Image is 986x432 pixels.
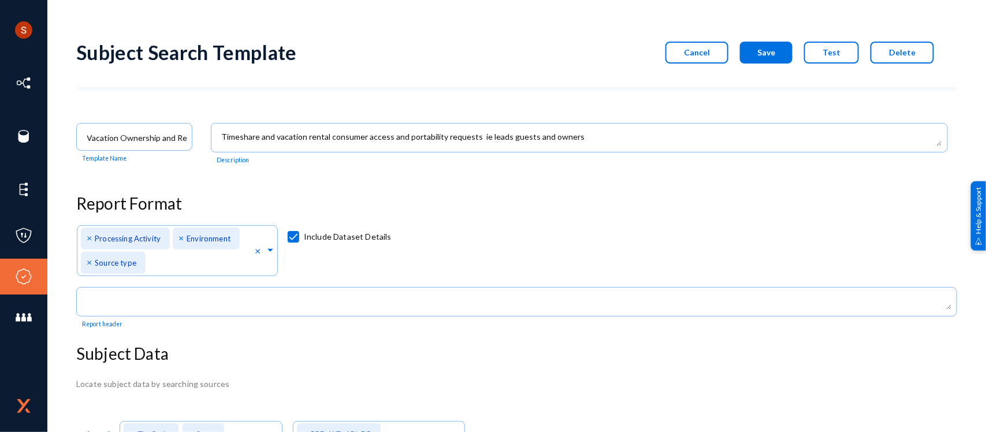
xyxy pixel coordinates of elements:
[178,232,187,243] span: ×
[217,157,250,164] mat-hint: Description
[971,181,986,251] div: Help & Support
[87,133,187,143] input: Name
[304,228,392,245] span: Include Dataset Details
[740,42,792,64] button: Save
[95,258,136,267] span: Source type
[87,256,95,267] span: ×
[83,321,123,328] mat-hint: Report header
[889,47,916,57] span: Delete
[76,40,297,64] div: Subject Search Template
[15,75,32,92] img: icon-inventory.svg
[15,309,32,326] img: icon-members.svg
[255,245,265,258] span: Clear all
[15,21,32,39] img: ACg8ocLCHWB70YVmYJSZIkanuWRMiAOKj9BOxslbKTvretzi-06qRA=s96-c
[684,47,710,57] span: Cancel
[95,234,161,243] span: Processing Activity
[870,42,934,64] button: Delete
[665,42,728,64] button: Cancel
[757,47,775,57] span: Save
[823,47,840,57] span: Test
[975,237,983,245] img: help_support.svg
[76,344,957,364] h3: Subject Data
[15,181,32,198] img: icon-elements.svg
[804,42,859,64] button: Test
[15,128,32,145] img: icon-sources.svg
[87,232,95,243] span: ×
[187,234,230,243] span: Environment
[76,194,957,214] h3: Report Format
[83,155,127,162] mat-hint: Template Name
[15,268,32,285] img: icon-compliance.svg
[76,378,957,390] div: Locate subject data by searching sources
[15,227,32,244] img: icon-policies.svg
